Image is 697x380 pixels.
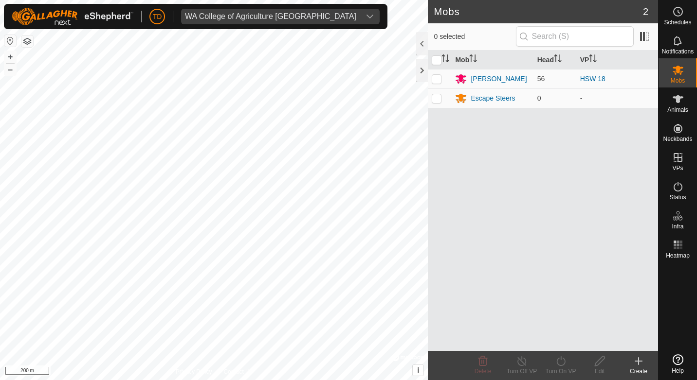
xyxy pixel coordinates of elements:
[471,93,515,104] div: Escape Steers
[672,224,683,229] span: Infra
[667,107,688,113] span: Animals
[643,4,648,19] span: 2
[434,6,642,17] h2: Mobs
[671,78,685,84] span: Mobs
[469,56,477,64] p-sorticon: Activate to sort
[576,51,658,69] th: VP
[619,367,658,376] div: Create
[672,368,684,374] span: Help
[176,367,212,376] a: Privacy Policy
[672,165,683,171] span: VPs
[223,367,252,376] a: Contact Us
[554,56,562,64] p-sorticon: Activate to sort
[589,56,597,64] p-sorticon: Activate to sort
[516,26,634,47] input: Search (S)
[185,13,356,20] div: WA College of Agriculture [GEOGRAPHIC_DATA]
[4,35,16,47] button: Reset Map
[576,88,658,108] td: -
[663,136,692,142] span: Neckbands
[413,365,423,376] button: i
[537,75,545,83] span: 56
[502,367,541,376] div: Turn Off VP
[580,367,619,376] div: Edit
[541,367,580,376] div: Turn On VP
[475,368,492,375] span: Delete
[360,9,380,24] div: dropdown trigger
[471,74,527,84] div: [PERSON_NAME]
[12,8,133,25] img: Gallagher Logo
[441,56,449,64] p-sorticon: Activate to sort
[580,75,605,83] a: HSW 18
[4,64,16,75] button: –
[153,12,162,22] span: TD
[417,366,419,374] span: i
[669,194,686,200] span: Status
[664,19,691,25] span: Schedules
[451,51,533,69] th: Mob
[181,9,360,24] span: WA College of Agriculture Denmark
[666,253,690,259] span: Heatmap
[4,51,16,63] button: +
[21,35,33,47] button: Map Layers
[662,49,694,54] span: Notifications
[434,32,515,42] span: 0 selected
[659,350,697,378] a: Help
[533,51,576,69] th: Head
[537,94,541,102] span: 0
